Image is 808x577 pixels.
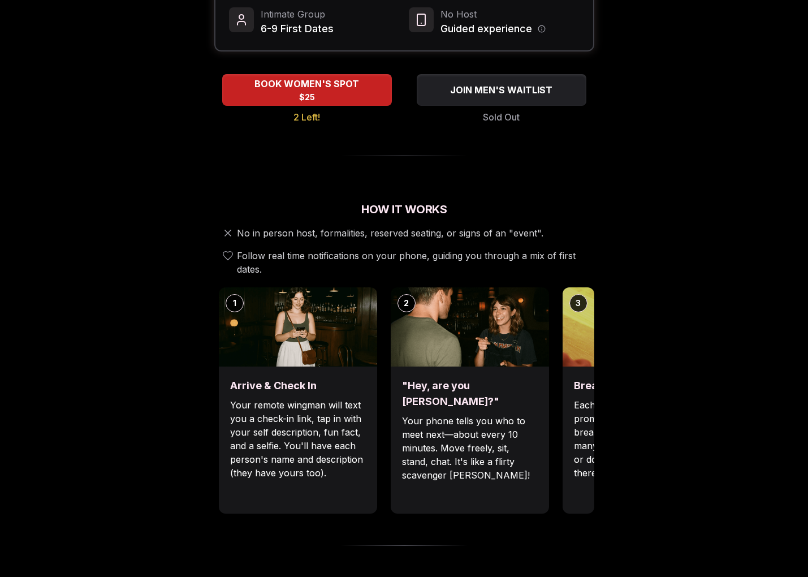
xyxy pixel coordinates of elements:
[448,83,555,97] span: JOIN MEN'S WAITLIST
[222,74,392,106] button: BOOK WOMEN'S SPOT - 2 Left!
[252,77,361,91] span: BOOK WOMEN'S SPOT
[440,7,546,21] span: No Host
[417,74,586,106] button: JOIN MEN'S WAITLIST - Sold Out
[574,378,710,394] h3: Break the ice with prompts
[299,92,315,103] span: $25
[226,294,244,312] div: 1
[261,21,334,37] span: 6-9 First Dates
[230,378,366,394] h3: Arrive & Check In
[483,110,520,124] span: Sold Out
[237,226,543,240] span: No in person host, formalities, reserved seating, or signs of an "event".
[440,21,532,37] span: Guided experience
[214,201,594,217] h2: How It Works
[574,398,710,480] p: Each date will have new convo prompts on screen to help break the ice. Cycle through as many as y...
[402,378,538,410] h3: "Hey, are you [PERSON_NAME]?"
[569,294,587,312] div: 3
[261,7,334,21] span: Intimate Group
[293,110,320,124] span: 2 Left!
[563,287,721,367] img: Break the ice with prompts
[219,287,377,367] img: Arrive & Check In
[538,25,546,33] button: Host information
[230,398,366,480] p: Your remote wingman will text you a check-in link, tap in with your self description, fun fact, a...
[391,287,549,367] img: "Hey, are you Max?"
[397,294,416,312] div: 2
[237,249,590,276] span: Follow real time notifications on your phone, guiding you through a mix of first dates.
[402,414,538,482] p: Your phone tells you who to meet next—about every 10 minutes. Move freely, sit, stand, chat. It's...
